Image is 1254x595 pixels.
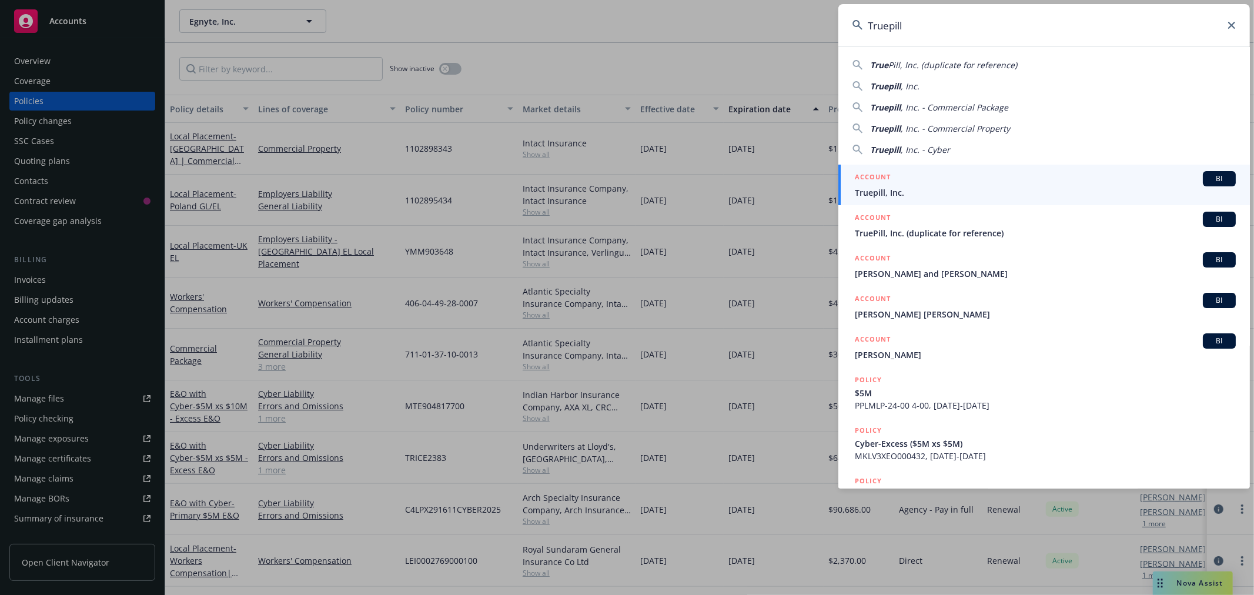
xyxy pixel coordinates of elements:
[838,418,1250,469] a: POLICYCyber-Excess ($5M xs $5M)MKLV3XEO000432, [DATE]-[DATE]
[855,308,1236,320] span: [PERSON_NAME] [PERSON_NAME]
[888,59,1017,71] span: Pill, Inc. (duplicate for reference)
[855,374,882,386] h5: POLICY
[855,387,1236,399] span: $5M
[870,59,888,71] span: True
[901,123,1010,134] span: , Inc. - Commercial Property
[855,437,1236,450] span: Cyber-Excess ($5M xs $5M)
[855,252,891,266] h5: ACCOUNT
[855,186,1236,199] span: Truepill, Inc.
[838,246,1250,286] a: ACCOUNTBI[PERSON_NAME] and [PERSON_NAME]
[901,102,1008,113] span: , Inc. - Commercial Package
[870,144,901,155] span: Truepill
[855,227,1236,239] span: TruePill, Inc. (duplicate for reference)
[855,333,891,347] h5: ACCOUNT
[855,399,1236,412] span: PPLMLP-24-00 4-00, [DATE]-[DATE]
[855,450,1236,462] span: MKLV3XEO000432, [DATE]-[DATE]
[901,81,919,92] span: , Inc.
[1208,255,1231,265] span: BI
[855,475,882,487] h5: POLICY
[855,488,1236,500] span: PL/GL/XS -2nd Layer
[1208,336,1231,346] span: BI
[855,268,1236,280] span: [PERSON_NAME] and [PERSON_NAME]
[870,123,901,134] span: Truepill
[838,327,1250,367] a: ACCOUNTBI[PERSON_NAME]
[838,205,1250,246] a: ACCOUNTBITruePill, Inc. (duplicate for reference)
[1208,295,1231,306] span: BI
[855,212,891,226] h5: ACCOUNT
[855,171,891,185] h5: ACCOUNT
[855,349,1236,361] span: [PERSON_NAME]
[838,4,1250,46] input: Search...
[1208,173,1231,184] span: BI
[855,424,882,436] h5: POLICY
[1208,214,1231,225] span: BI
[901,144,950,155] span: , Inc. - Cyber
[838,367,1250,418] a: POLICY$5MPPLMLP-24-00 4-00, [DATE]-[DATE]
[870,102,901,113] span: Truepill
[838,165,1250,205] a: ACCOUNTBITruepill, Inc.
[838,469,1250,519] a: POLICYPL/GL/XS -2nd Layer
[870,81,901,92] span: Truepill
[855,293,891,307] h5: ACCOUNT
[838,286,1250,327] a: ACCOUNTBI[PERSON_NAME] [PERSON_NAME]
